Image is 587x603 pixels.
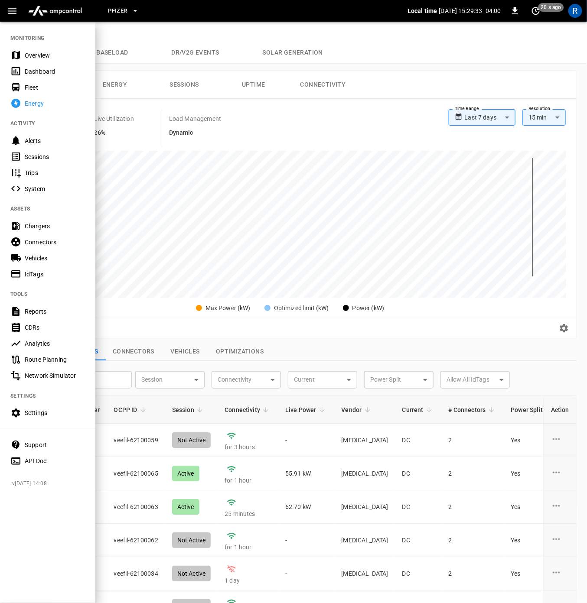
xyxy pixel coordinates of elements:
[25,99,85,108] div: Energy
[408,6,437,15] p: Local time
[25,254,85,263] div: Vehicles
[529,4,543,18] button: set refresh interval
[25,408,85,417] div: Settings
[25,3,85,19] img: ampcontrol.io logo
[25,323,85,332] div: CDRs
[25,371,85,380] div: Network Simulator
[25,185,85,193] div: System
[25,67,85,76] div: Dashboard
[25,51,85,60] div: Overview
[25,355,85,364] div: Route Planning
[25,222,85,230] div: Chargers
[25,270,85,279] div: IdTags
[25,83,85,92] div: Fleet
[25,307,85,316] div: Reports
[12,480,88,488] span: v [DATE] 14:08
[25,152,85,161] div: Sessions
[538,3,564,12] span: 20 s ago
[25,339,85,348] div: Analytics
[25,441,85,449] div: Support
[439,6,501,15] p: [DATE] 15:29:33 -04:00
[25,136,85,145] div: Alerts
[25,169,85,177] div: Trips
[568,4,582,18] div: profile-icon
[25,457,85,465] div: API Doc
[25,238,85,246] div: Connectors
[108,6,127,16] span: Pfizer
